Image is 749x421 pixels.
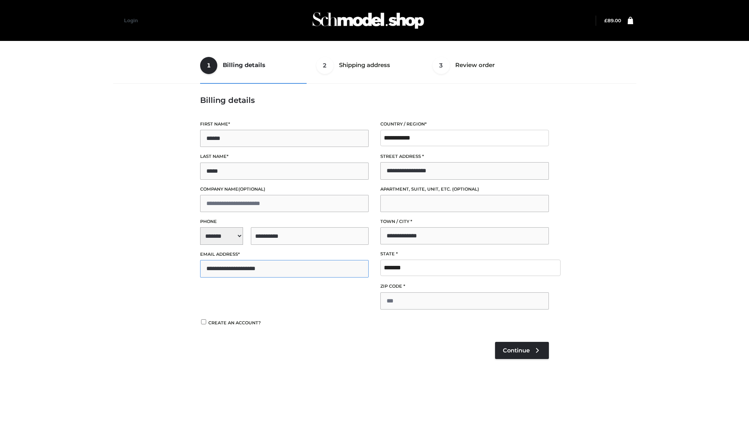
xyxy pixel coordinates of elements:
label: Apartment, suite, unit, etc. [380,186,549,193]
label: Phone [200,218,369,225]
span: Create an account? [208,320,261,325]
label: Country / Region [380,120,549,128]
bdi: 89.00 [604,18,621,23]
img: Schmodel Admin 964 [310,5,427,36]
h3: Billing details [200,96,549,105]
label: ZIP Code [380,283,549,290]
label: State [380,250,549,258]
label: Street address [380,153,549,160]
a: £89.00 [604,18,621,23]
label: Email address [200,251,369,258]
label: Last name [200,153,369,160]
span: (optional) [452,186,479,192]
label: Town / City [380,218,549,225]
span: (optional) [238,186,265,192]
a: Continue [495,342,549,359]
span: £ [604,18,607,23]
input: Create an account? [200,319,207,324]
label: First name [200,120,369,128]
a: Login [124,18,138,23]
span: Continue [503,347,530,354]
label: Company name [200,186,369,193]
